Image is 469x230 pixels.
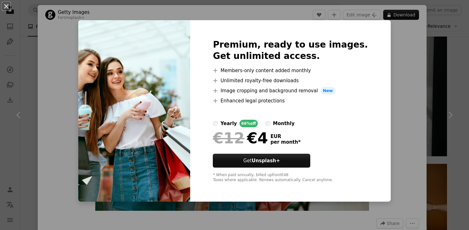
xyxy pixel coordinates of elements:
span: EUR [270,134,301,139]
li: Image cropping and background removal [213,87,368,95]
div: €4 [213,130,268,146]
span: €12 [213,130,244,146]
button: GetUnsplash+ [213,154,310,168]
li: Unlimited royalty-free downloads [213,77,368,84]
img: premium_photo-1683147858150-d1f96bae7d8f [78,20,190,202]
span: per month * [270,139,301,145]
span: New [320,87,335,95]
div: 66% off [240,120,258,127]
div: yearly [220,120,237,127]
strong: Unsplash+ [252,158,280,164]
input: yearly66%off [213,121,218,126]
h2: Premium, ready to use images. Get unlimited access. [213,39,368,62]
div: * When paid annually, billed upfront €48 Taxes where applicable. Renews automatically. Cancel any... [213,173,368,183]
li: Members-only content added monthly [213,67,368,74]
input: monthly [265,121,270,126]
li: Enhanced legal protections [213,97,368,105]
div: monthly [273,120,295,127]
